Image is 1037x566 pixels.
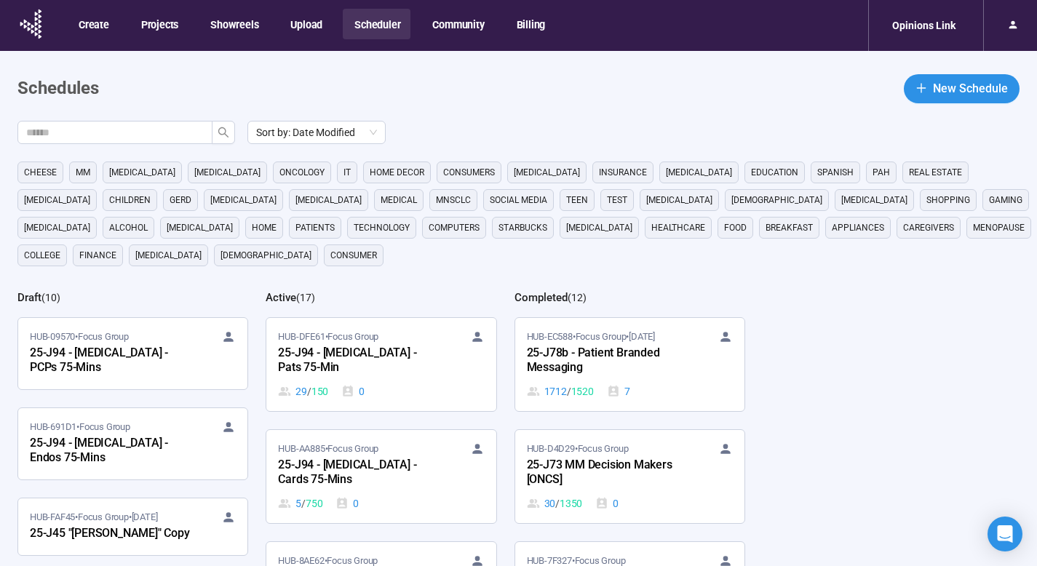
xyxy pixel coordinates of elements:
[18,498,247,555] a: HUB-FAF45•Focus Group•[DATE]25-J45 "[PERSON_NAME]" Copy
[490,193,547,207] span: social media
[841,193,907,207] span: [MEDICAL_DATA]
[278,383,328,399] div: 29
[421,9,494,39] button: Community
[566,220,632,235] span: [MEDICAL_DATA]
[343,165,351,180] span: it
[527,330,655,344] span: HUB-EC588 • Focus Group •
[527,383,594,399] div: 1712
[109,165,175,180] span: [MEDICAL_DATA]
[599,165,647,180] span: Insurance
[571,383,594,399] span: 1520
[266,291,296,304] h2: Active
[915,82,927,94] span: plus
[666,165,732,180] span: [MEDICAL_DATA]
[341,383,365,399] div: 0
[873,165,890,180] span: PAH
[989,193,1022,207] span: gaming
[295,220,335,235] span: Patients
[210,193,277,207] span: [MEDICAL_DATA]
[607,193,627,207] span: Test
[24,220,90,235] span: [MEDICAL_DATA]
[766,220,813,235] span: breakfast
[109,193,151,207] span: children
[278,456,438,490] div: 25-J94 - [MEDICAL_DATA] - Cards 75-Mins
[167,220,233,235] span: [MEDICAL_DATA]
[330,248,377,263] span: consumer
[306,495,322,511] span: 750
[296,292,315,303] span: ( 17 )
[18,318,247,389] a: HUB-09570•Focus Group25-J94 - [MEDICAL_DATA] - PCPs 75-Mins
[220,248,311,263] span: [DEMOGRAPHIC_DATA]
[279,9,333,39] button: Upload
[212,121,235,144] button: search
[651,220,705,235] span: healthcare
[30,420,130,434] span: HUB-691D1 • Focus Group
[278,442,378,456] span: HUB-AA885 • Focus Group
[436,193,471,207] span: mnsclc
[370,165,424,180] span: home decor
[194,165,261,180] span: [MEDICAL_DATA]
[30,330,129,344] span: HUB-09570 • Focus Group
[17,291,41,304] h2: Draft
[498,220,547,235] span: starbucks
[443,165,495,180] span: consumers
[751,165,798,180] span: education
[514,291,568,304] h2: Completed
[527,495,583,511] div: 30
[595,495,619,511] div: 0
[933,79,1008,97] span: New Schedule
[646,193,712,207] span: [MEDICAL_DATA]
[555,495,560,511] span: /
[301,495,306,511] span: /
[132,511,158,522] time: [DATE]
[988,517,1022,551] div: Open Intercom Messenger
[278,495,322,511] div: 5
[218,127,229,138] span: search
[278,330,378,344] span: HUB-DFE61 • Focus Group
[199,9,269,39] button: Showreels
[130,9,188,39] button: Projects
[135,248,202,263] span: [MEDICAL_DATA]
[295,193,362,207] span: [MEDICAL_DATA]
[170,193,191,207] span: GERD
[24,193,90,207] span: [MEDICAL_DATA]
[109,220,148,235] span: alcohol
[256,121,377,143] span: Sort by: Date Modified
[24,165,57,180] span: cheese
[343,9,410,39] button: Scheduler
[381,193,417,207] span: medical
[560,495,582,511] span: 1350
[30,344,190,378] div: 25-J94 - [MEDICAL_DATA] - PCPs 75-Mins
[832,220,884,235] span: appliances
[568,292,587,303] span: ( 12 )
[354,220,410,235] span: technology
[279,165,325,180] span: oncology
[67,9,119,39] button: Create
[278,344,438,378] div: 25-J94 - [MEDICAL_DATA] - Pats 75-Min
[567,383,571,399] span: /
[817,165,854,180] span: Spanish
[17,75,99,103] h1: Schedules
[527,344,687,378] div: 25-J78b - Patient Branded Messaging
[724,220,747,235] span: Food
[926,193,970,207] span: shopping
[515,430,744,523] a: HUB-D4D29•Focus Group25-J73 MM Decision Makers [ONCS]30 / 13500
[30,510,157,525] span: HUB-FAF45 • Focus Group •
[252,220,277,235] span: home
[30,525,190,543] div: 25-J45 "[PERSON_NAME]" Copy
[883,12,964,39] div: Opinions Link
[79,248,116,263] span: finance
[266,318,496,411] a: HUB-DFE61•Focus Group25-J94 - [MEDICAL_DATA] - Pats 75-Min29 / 1500
[30,434,190,468] div: 25-J94 - [MEDICAL_DATA] - Endos 75-Mins
[909,165,962,180] span: real estate
[973,220,1025,235] span: menopause
[18,408,247,479] a: HUB-691D1•Focus Group25-J94 - [MEDICAL_DATA] - Endos 75-Mins
[307,383,311,399] span: /
[76,165,90,180] span: MM
[527,456,687,490] div: 25-J73 MM Decision Makers [ONCS]
[731,193,822,207] span: [DEMOGRAPHIC_DATA]
[311,383,328,399] span: 150
[515,318,744,411] a: HUB-EC588•Focus Group•[DATE]25-J78b - Patient Branded Messaging1712 / 15207
[24,248,60,263] span: college
[527,442,629,456] span: HUB-D4D29 • Focus Group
